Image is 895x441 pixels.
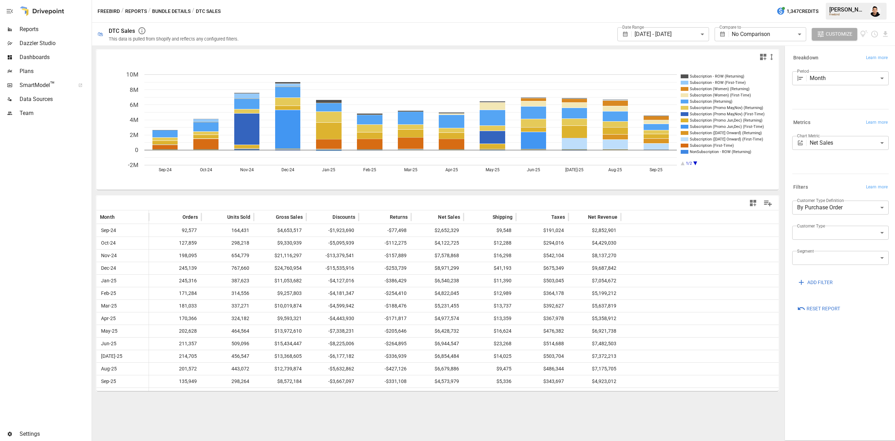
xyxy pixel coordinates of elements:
span: Team [20,109,90,117]
span: 198,095 [152,250,198,262]
span: 298,218 [205,237,250,249]
span: 337,271 [205,300,250,312]
span: $11,390 [467,275,513,287]
text: 1/2 [686,161,692,166]
span: 92,577 [152,224,198,237]
span: -$13,379,541 [310,250,355,262]
text: Nov-24 [240,167,254,172]
span: $5,199,212 [572,287,617,299]
span: Customize [826,30,852,38]
span: -$331,108 [362,375,408,388]
text: 6M [130,101,138,108]
span: $5,336 [467,375,513,388]
text: Dec-24 [281,167,294,172]
button: Schedule report [871,30,879,38]
span: $4,573,979 [415,375,460,388]
button: Reset Report [792,303,845,315]
span: 211,357 [152,338,198,350]
button: Freebird [98,7,120,16]
span: $9,475 [467,363,513,375]
text: 0 [135,146,138,153]
span: -$4,181,347 [310,287,355,299]
button: Sort [172,212,182,222]
span: -$5,095,939 [310,237,355,249]
span: $2,652,329 [415,224,460,237]
span: 654,779 [205,250,250,262]
span: $4,923,012 [572,375,617,388]
button: Sort [115,212,125,222]
button: Sort [482,212,492,222]
text: [DATE]-25 [565,167,583,172]
div: Francisco Sanchez [870,6,881,17]
span: 127,859 [152,237,198,249]
span: 171,284 [152,287,198,299]
div: 🛍 [98,31,103,37]
div: / [148,7,151,16]
label: Chart Metric [797,133,820,139]
span: $675,349 [520,262,565,274]
span: $9,257,803 [257,287,303,299]
span: -$188,476 [362,300,408,312]
span: $6,679,886 [415,363,460,375]
label: Customer Type Definition [797,197,844,203]
span: 201,572 [152,363,198,375]
span: -$6,177,182 [310,350,355,362]
span: $9,330,939 [257,237,303,249]
text: 10M [126,71,138,78]
span: $7,372,213 [572,350,617,362]
span: Jan-25 [100,275,145,287]
text: Sep-24 [159,167,172,172]
text: -2M [128,161,138,168]
span: $503,045 [520,275,565,287]
div: A chart. [96,64,779,190]
h6: Metrics [793,119,810,126]
span: Mar-25 [100,300,145,312]
span: $6,944,547 [415,338,460,350]
span: Orders [182,214,198,220]
span: -$15,535,916 [310,262,355,274]
button: 1,347Credits [774,5,821,18]
text: Mar-25 [404,167,417,172]
span: [DATE]-25 [100,350,145,362]
span: $12,739,874 [257,363,303,375]
text: Subscription (First-Time) [690,143,734,148]
button: Sort [217,212,227,222]
span: $24,760,954 [257,262,303,274]
span: Month [100,214,115,220]
span: SmartModel [20,81,71,89]
span: $364,178 [520,287,565,299]
div: By Purchase Order [792,201,889,215]
button: Sort [265,212,275,222]
span: $23,268 [467,338,513,350]
span: Aug-25 [100,363,145,375]
span: $16,624 [467,325,513,337]
label: Segment [797,248,814,254]
text: Subscription (Women) (First-Time) [690,93,751,97]
text: Subscription (Women) (Returning) [690,87,750,91]
text: Jun-25 [527,167,540,172]
span: $486,344 [520,363,565,375]
span: -$4,127,016 [310,275,355,287]
button: Sort [541,212,551,222]
div: This data is pulled from Shopify and reflects any configured filters. [109,36,238,42]
text: Aug-25 [608,167,622,172]
span: 202,628 [152,325,198,337]
span: -$77,498 [362,224,408,237]
span: $6,921,738 [572,325,617,337]
span: Dashboards [20,53,90,62]
span: 170,366 [152,312,198,325]
span: 387,623 [205,275,250,287]
span: $367,978 [520,312,565,325]
label: Compare to [719,24,741,30]
div: [DATE] - [DATE] [635,27,709,41]
text: Subscription ([DATE] Onward) (Returning) [690,131,762,135]
span: $4,822,045 [415,287,460,299]
span: $8,137,270 [572,250,617,262]
span: Units Sold [227,214,250,220]
text: Jan-25 [322,167,335,172]
span: $13,737 [467,300,513,312]
span: $476,382 [520,325,565,337]
button: Francisco Sanchez [866,1,885,21]
button: Sort [428,212,437,222]
span: -$112,275 [362,237,408,249]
